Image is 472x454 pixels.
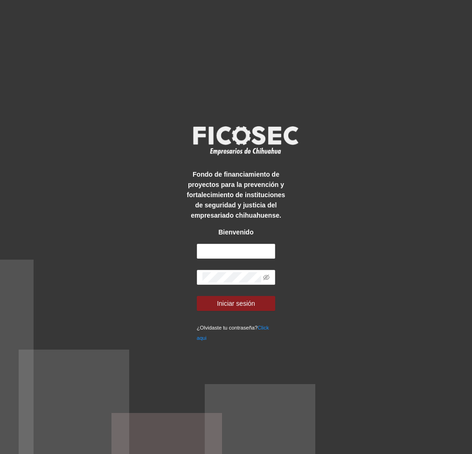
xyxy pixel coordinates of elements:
small: ¿Olvidaste tu contraseña? [197,325,269,341]
strong: Fondo de financiamiento de proyectos para la prevención y fortalecimiento de instituciones de seg... [187,171,285,219]
span: Iniciar sesión [217,298,255,309]
span: eye-invisible [263,274,270,281]
button: Iniciar sesión [197,296,276,311]
strong: Bienvenido [218,228,253,236]
a: Click aqui [197,325,269,341]
img: logo [187,123,304,158]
